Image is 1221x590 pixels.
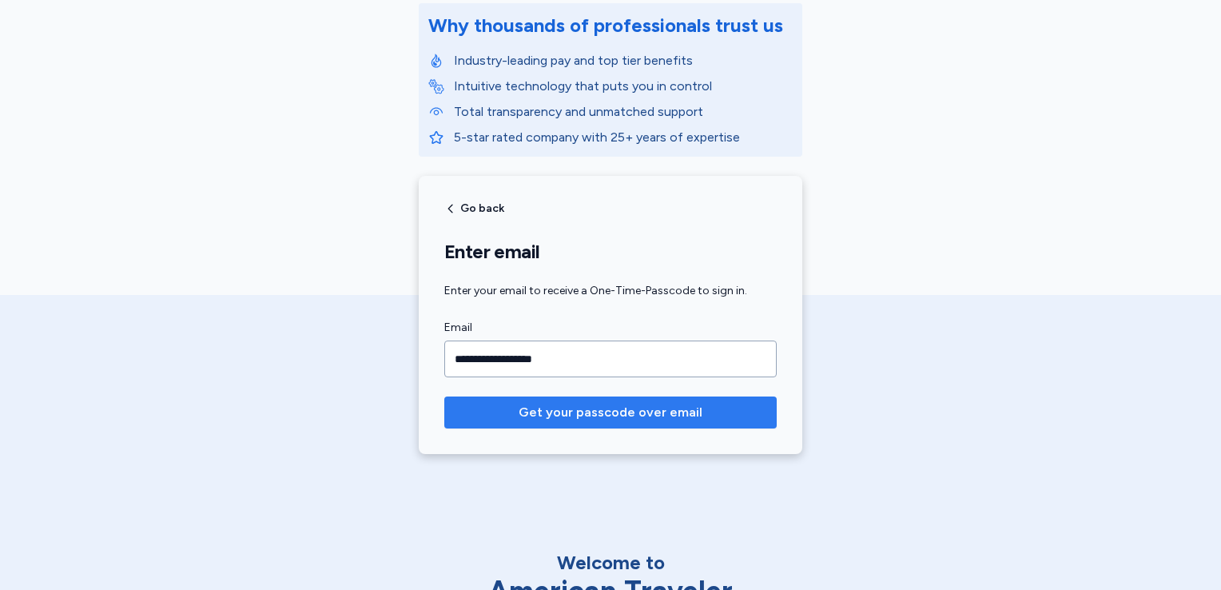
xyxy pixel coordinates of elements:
div: Welcome to [443,550,778,576]
div: Enter your email to receive a One-Time-Passcode to sign in. [444,283,777,299]
button: Go back [444,202,504,215]
p: Industry-leading pay and top tier benefits [454,51,793,70]
label: Email [444,318,777,337]
p: Total transparency and unmatched support [454,102,793,122]
button: Get your passcode over email [444,397,777,429]
span: Go back [460,203,504,214]
span: Get your passcode over email [519,403,702,422]
input: Email [444,341,777,377]
div: Why thousands of professionals trust us [428,13,783,38]
p: 5-star rated company with 25+ years of expertise [454,128,793,147]
p: Intuitive technology that puts you in control [454,77,793,96]
h1: Enter email [444,240,777,264]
